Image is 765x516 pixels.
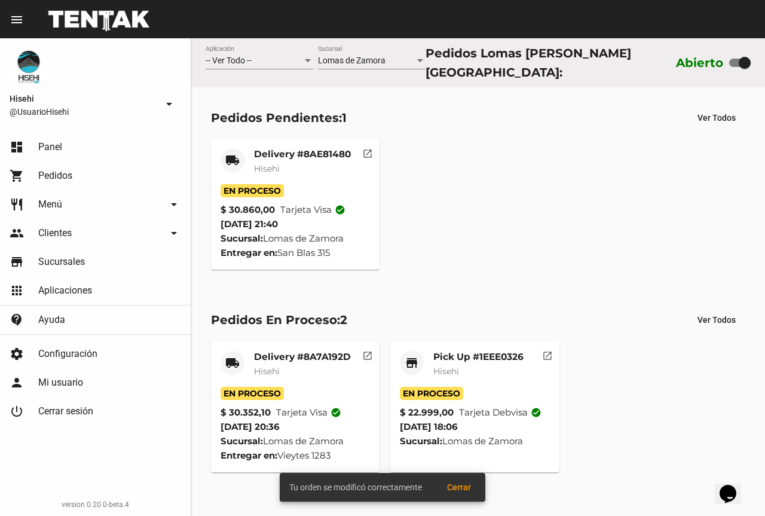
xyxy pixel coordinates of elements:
div: Pedidos En Proceso: [211,310,347,329]
span: Hisehi [254,163,280,174]
span: Ayuda [38,314,65,326]
label: Abierto [676,53,724,72]
span: @UsuarioHisehi [10,106,157,118]
span: Hisehi [433,366,459,377]
mat-icon: open_in_new [362,349,373,359]
mat-icon: power_settings_new [10,404,24,419]
span: Panel [38,141,62,153]
mat-icon: contact_support [10,313,24,327]
mat-icon: shopping_cart [10,169,24,183]
mat-icon: menu [10,13,24,27]
span: Aplicaciones [38,285,92,297]
mat-icon: apps [10,283,24,298]
mat-icon: store [405,356,419,370]
strong: $ 22.999,00 [400,405,454,420]
mat-icon: person [10,375,24,390]
span: Clientes [38,227,72,239]
button: Cerrar [437,477,481,498]
span: En Proceso [221,184,284,197]
div: Pedidos Pendientes: [211,108,347,127]
div: Lomas de Zamora [221,434,371,448]
mat-card-title: Pick Up #1EEE0326 [433,351,524,363]
mat-icon: arrow_drop_down [167,226,181,240]
mat-card-title: Delivery #8AE81480 [254,148,351,160]
strong: Entregar en: [221,450,277,461]
mat-icon: check_circle [331,407,341,418]
span: Tu orden se modificó correctamente [289,481,422,493]
span: [DATE] 18:06 [400,421,458,432]
span: Ver Todos [697,113,736,123]
span: En Proceso [221,387,284,400]
span: Cerrar [447,483,471,492]
span: Hisehi [10,91,157,106]
span: 1 [342,111,347,125]
div: Pedidos Lomas [PERSON_NAME][GEOGRAPHIC_DATA]: [426,44,671,82]
strong: Sucursal: [221,435,263,447]
span: Hisehi [254,366,280,377]
span: Tarjeta debvisa [459,405,541,420]
span: Lomas de Zamora [318,56,385,65]
mat-icon: open_in_new [362,146,373,157]
span: Ver Todos [697,315,736,325]
iframe: chat widget [715,468,753,504]
mat-icon: store [10,255,24,269]
span: En Proceso [400,387,463,400]
span: [DATE] 21:40 [221,218,278,230]
span: Sucursales [38,256,85,268]
span: Cerrar sesión [38,405,93,417]
mat-card-title: Delivery #8A7A192D [254,351,351,363]
div: Lomas de Zamora [400,434,550,448]
mat-icon: restaurant [10,197,24,212]
span: Tarjeta visa [280,203,345,217]
span: Pedidos [38,170,72,182]
span: [DATE] 20:36 [221,421,280,432]
div: Lomas de Zamora [221,231,371,246]
span: Menú [38,199,62,210]
strong: Sucursal: [221,233,263,244]
img: b10aa081-330c-4927-a74e-08896fa80e0a.jpg [10,48,48,86]
mat-icon: local_shipping [225,356,240,370]
span: -- Ver Todo -- [206,56,252,65]
span: 2 [340,313,347,327]
mat-icon: dashboard [10,140,24,154]
strong: Sucursal: [400,435,442,447]
mat-icon: local_shipping [225,153,240,167]
mat-icon: people [10,226,24,240]
div: San Blas 315 [221,246,371,260]
button: Ver Todos [688,309,745,331]
div: version 0.20.0-beta.4 [10,499,181,511]
div: Vieytes 1283 [221,448,371,463]
span: Configuración [38,348,97,360]
mat-icon: settings [10,347,24,361]
strong: Entregar en: [221,247,277,258]
span: Mi usuario [38,377,83,389]
mat-icon: check_circle [335,204,345,215]
span: Tarjeta visa [276,405,341,420]
button: Ver Todos [688,107,745,129]
mat-icon: arrow_drop_down [167,197,181,212]
strong: $ 30.352,10 [221,405,271,420]
mat-icon: open_in_new [542,349,553,359]
strong: $ 30.860,00 [221,203,275,217]
mat-icon: arrow_drop_down [162,97,176,111]
mat-icon: check_circle [531,407,541,418]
